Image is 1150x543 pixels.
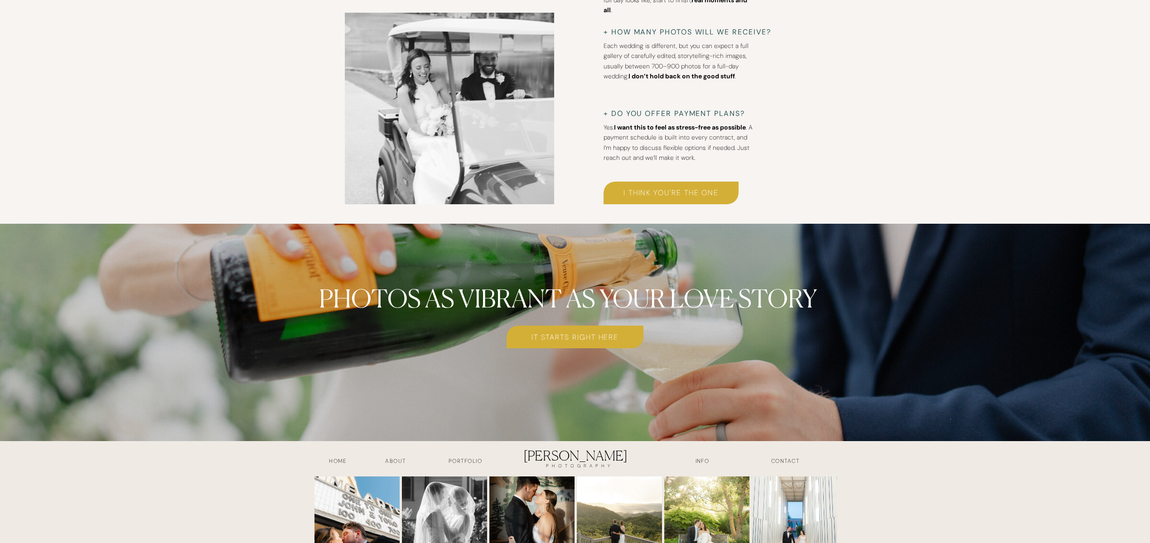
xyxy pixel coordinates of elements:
[614,123,746,131] b: I want this to feel as stress-free as possible
[373,457,418,467] a: about
[604,41,756,90] p: Each wedding is different, but you can expect a full gallery of carefully edited, storytelling-ri...
[604,122,756,171] p: Yes. . A payment schedule is built into every contract, and I’m happy to discuss flexible options...
[628,72,735,80] b: I don’t hold back on the good stuff
[752,457,819,467] a: contact
[432,457,499,467] a: Portfolio
[319,284,831,297] h2: Photos as vibrant as your love story
[604,187,739,197] a: i think you're the one
[680,457,725,467] a: INFO
[525,463,634,472] a: PHOTOGRAPHY
[507,332,643,342] a: It starts right here
[517,447,634,472] a: [PERSON_NAME]
[315,457,361,467] a: HOME
[604,26,790,37] h3: + how many photos will we receive?
[604,108,790,118] h3: + do you offer payment plans?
